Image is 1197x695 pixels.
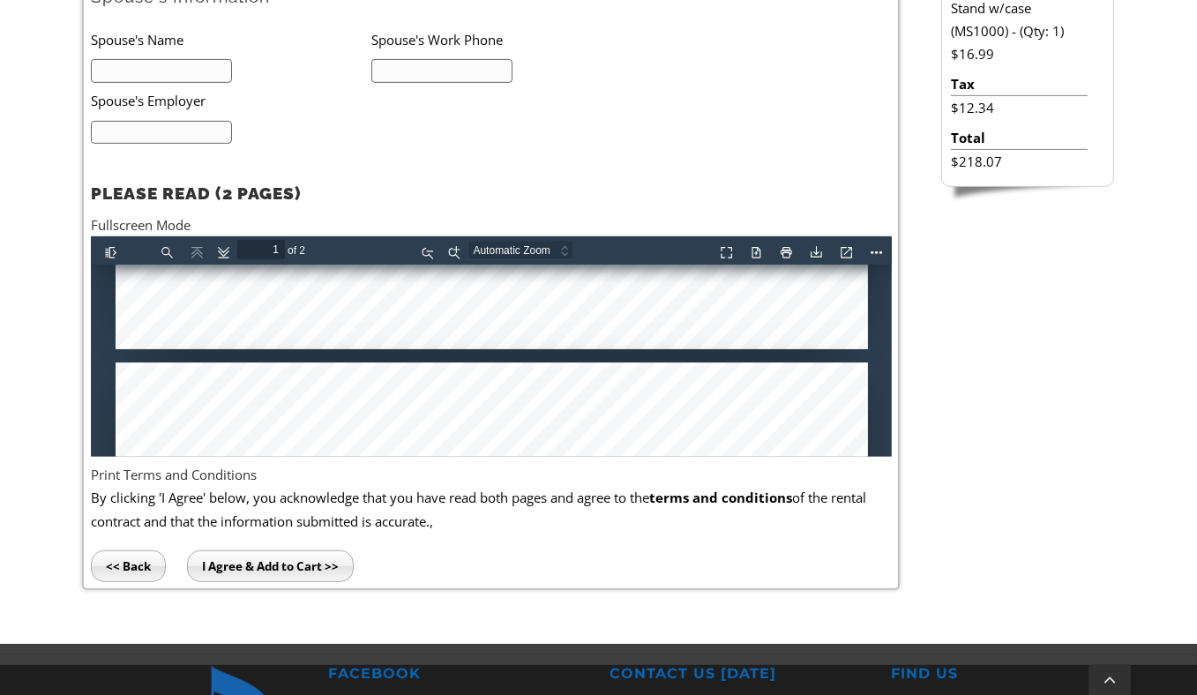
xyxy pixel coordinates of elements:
[194,4,221,24] span: of 2
[891,665,1150,684] h2: FIND US
[91,466,257,483] a: Print Terms and Conditions
[328,665,587,684] h2: FACEBOOK
[371,21,652,57] li: Spouse's Work Phone
[649,489,792,506] b: terms and conditions
[91,216,191,234] a: Fullscreen Mode
[378,4,502,23] select: Zoom
[91,183,301,203] strong: PLEASE READ (2 PAGES)
[91,550,166,582] input: << Back
[91,83,595,119] li: Spouse's Employer
[951,126,1088,150] li: Total
[187,550,354,582] input: I Agree & Add to Cart >>
[610,665,869,684] h2: CONTACT US [DATE]
[146,4,194,23] input: Page
[941,187,1114,203] img: sidebar-footer.png
[91,486,892,533] p: By clicking 'I Agree' below, you acknowledge that you have read both pages and agree to the of th...
[91,21,371,57] li: Spouse's Name
[951,150,1088,173] li: $218.07
[951,72,1088,96] li: Tax
[951,96,1088,119] li: $12.34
